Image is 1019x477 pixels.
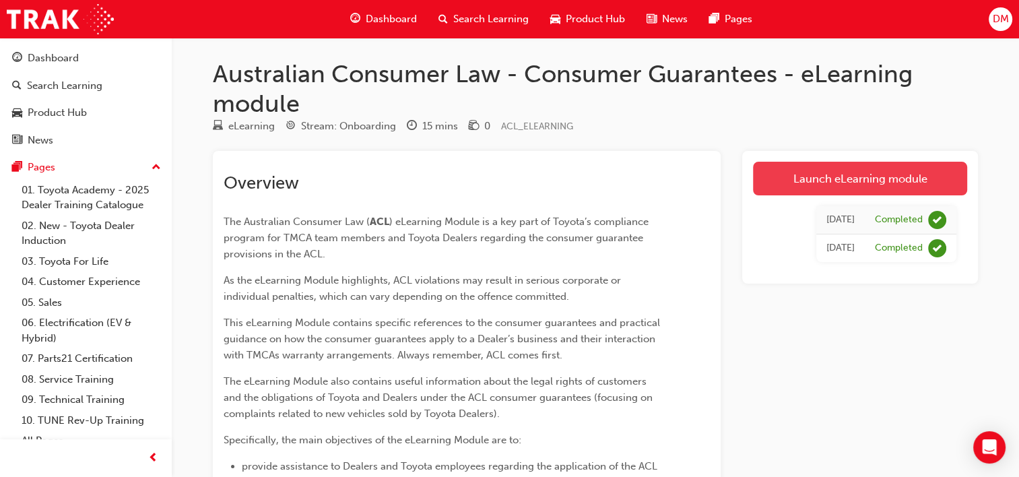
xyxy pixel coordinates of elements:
[928,239,946,257] span: learningRecordVerb_COMPLETE-icon
[469,118,490,135] div: Price
[698,5,763,33] a: pages-iconPages
[875,242,923,255] div: Completed
[350,11,360,28] span: guage-icon
[484,119,490,134] div: 0
[5,46,166,71] a: Dashboard
[16,251,166,272] a: 03. Toyota For Life
[753,162,967,195] a: Launch eLearning module
[709,11,719,28] span: pages-icon
[16,348,166,369] a: 07. Parts21 Certification
[228,119,275,134] div: eLearning
[636,5,698,33] a: news-iconNews
[224,317,663,361] span: This eLearning Module contains specific references to the consumer guarantees and practical guida...
[301,119,396,134] div: Stream: Onboarding
[501,121,573,132] span: Learning resource code
[28,133,53,148] div: News
[224,216,651,260] span: ) eLearning Module is a key part of Toyota’s compliance program for TMCA team members and Toyota ...
[16,389,166,410] a: 09. Technical Training
[5,155,166,180] button: Pages
[992,11,1008,27] span: DM
[5,43,166,155] button: DashboardSearch LearningProduct HubNews
[7,4,114,34] img: Trak
[725,11,752,27] span: Pages
[5,100,166,125] a: Product Hub
[224,274,624,303] span: As the eLearning Module highlights, ACL violations may result in serious corporate or individual ...
[566,11,625,27] span: Product Hub
[826,212,855,228] div: Fri Feb 03 2023 00:00:00 GMT+1000 (Australian Eastern Standard Time)
[148,450,158,467] span: prev-icon
[366,11,417,27] span: Dashboard
[539,5,636,33] a: car-iconProduct Hub
[12,107,22,119] span: car-icon
[152,159,161,177] span: up-icon
[213,118,275,135] div: Type
[453,11,529,27] span: Search Learning
[286,121,296,133] span: target-icon
[12,53,22,65] span: guage-icon
[28,160,55,175] div: Pages
[826,241,855,256] div: Mon Jul 18 2022 00:00:00 GMT+1000 (Australian Eastern Standard Time)
[428,5,539,33] a: search-iconSearch Learning
[875,214,923,226] div: Completed
[973,431,1006,464] div: Open Intercom Messenger
[647,11,657,28] span: news-icon
[407,118,458,135] div: Duration
[16,369,166,390] a: 08. Service Training
[224,434,521,446] span: Specifically, the main objectives of the eLearning Module are to:
[16,431,166,451] a: All Pages
[662,11,688,27] span: News
[27,78,102,94] div: Search Learning
[989,7,1012,31] button: DM
[5,128,166,153] a: News
[224,216,370,228] span: The Australian Consumer Law (
[16,313,166,348] a: 06. Electrification (EV & Hybrid)
[286,118,396,135] div: Stream
[213,59,978,118] h1: Australian Consumer Law - Consumer Guarantees - eLearning module
[438,11,448,28] span: search-icon
[16,216,166,251] a: 02. New - Toyota Dealer Induction
[370,216,389,228] span: ACL
[16,272,166,292] a: 04. Customer Experience
[28,51,79,66] div: Dashboard
[224,172,299,193] span: Overview
[224,375,655,420] span: The eLearning Module also contains useful information about the legal rights of customers and the...
[339,5,428,33] a: guage-iconDashboard
[28,105,87,121] div: Product Hub
[550,11,560,28] span: car-icon
[12,135,22,147] span: news-icon
[422,119,458,134] div: 15 mins
[12,162,22,174] span: pages-icon
[469,121,479,133] span: money-icon
[12,80,22,92] span: search-icon
[407,121,417,133] span: clock-icon
[16,180,166,216] a: 01. Toyota Academy - 2025 Dealer Training Catalogue
[213,121,223,133] span: learningResourceType_ELEARNING-icon
[16,292,166,313] a: 05. Sales
[5,73,166,98] a: Search Learning
[16,410,166,431] a: 10. TUNE Rev-Up Training
[928,211,946,229] span: learningRecordVerb_COMPLETE-icon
